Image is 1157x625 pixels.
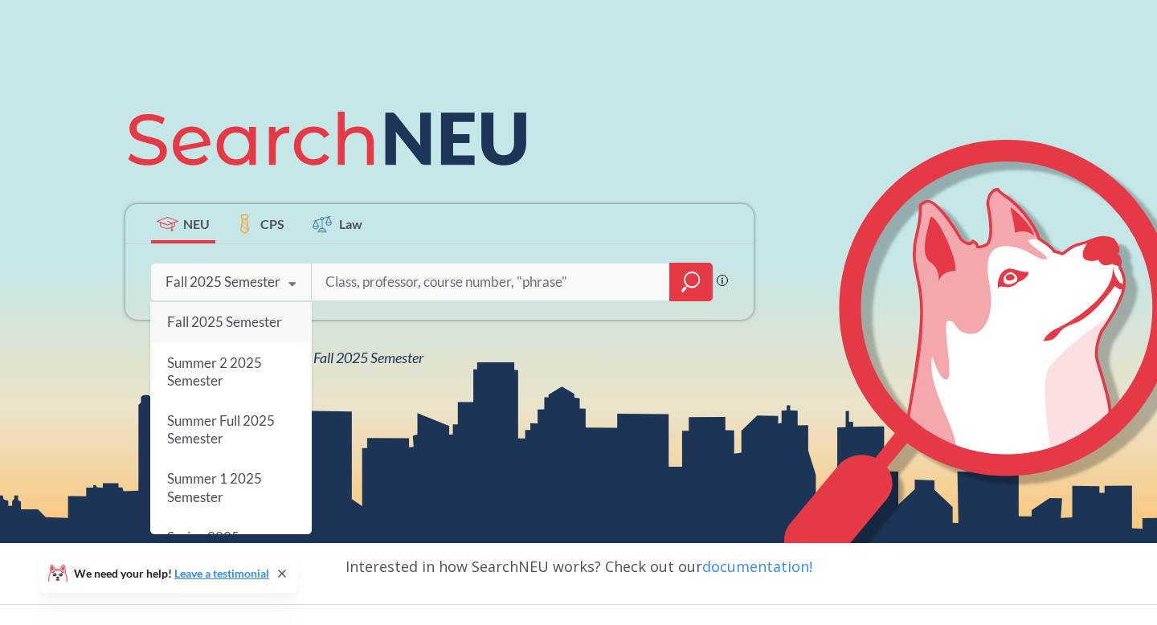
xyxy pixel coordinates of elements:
input: Class, professor, course number, "phrase" [324,265,658,299]
span: Summer 1 2025 Semester [167,471,262,505]
div: Fall 2025 Semester [166,273,280,291]
span: Summer Full 2025 Semester [167,412,275,447]
span: NEU [183,214,210,233]
span: Law [339,214,362,233]
a: documentation! [702,557,812,576]
div: magnifying glass [669,263,713,301]
svg: magnifying glass [681,271,701,293]
span: Summer 2 2025 Semester [167,354,262,389]
span: CPS [260,214,284,233]
span: Fall 2025 Semester [167,313,282,330]
span: NEU Fall 2025 Semester [283,349,423,366]
span: Spring 2025 Semester [167,529,239,563]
